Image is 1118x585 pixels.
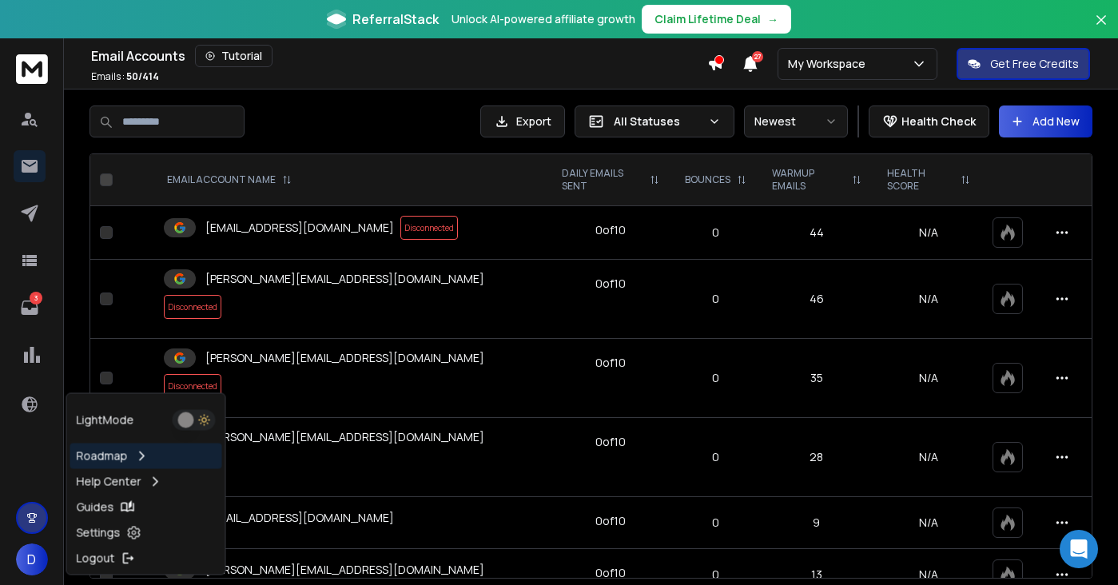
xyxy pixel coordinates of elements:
[884,449,973,465] p: N/A
[767,11,778,27] span: →
[1060,530,1098,568] div: Open Intercom Messenger
[77,448,128,464] p: Roadmap
[752,51,763,62] span: 27
[642,5,791,34] button: Claim Lifetime Deal→
[91,45,707,67] div: Email Accounts
[164,374,221,398] span: Disconnected
[1091,10,1112,48] button: Close banner
[884,225,973,241] p: N/A
[682,515,750,531] p: 0
[595,355,626,371] div: 0 of 10
[759,260,873,339] td: 46
[990,56,1079,72] p: Get Free Credits
[77,474,141,490] p: Help Center
[682,449,750,465] p: 0
[759,206,873,260] td: 44
[70,444,222,469] a: Roadmap
[205,271,484,287] p: [PERSON_NAME][EMAIL_ADDRESS][DOMAIN_NAME]
[595,513,626,529] div: 0 of 10
[400,216,458,240] span: Disconnected
[682,291,750,307] p: 0
[884,567,973,583] p: N/A
[77,412,134,428] p: Light Mode
[884,370,973,386] p: N/A
[480,105,565,137] button: Export
[744,105,848,137] button: Newest
[999,105,1092,137] button: Add New
[167,173,292,186] div: EMAIL ACCOUNT NAME
[614,113,702,129] p: All Statuses
[884,515,973,531] p: N/A
[759,497,873,549] td: 9
[352,10,439,29] span: ReferralStack
[595,434,626,450] div: 0 of 10
[682,225,750,241] p: 0
[452,11,635,27] p: Unlock AI-powered affiliate growth
[682,567,750,583] p: 0
[77,551,115,567] p: Logout
[126,70,159,83] span: 50 / 414
[16,543,48,575] button: D
[595,276,626,292] div: 0 of 10
[685,173,730,186] p: BOUNCES
[901,113,976,129] p: Health Check
[30,292,42,304] p: 3
[205,562,484,578] p: [PERSON_NAME][EMAIL_ADDRESS][DOMAIN_NAME]
[14,292,46,324] a: 3
[70,469,222,495] a: Help Center
[884,291,973,307] p: N/A
[595,565,626,581] div: 0 of 10
[682,370,750,386] p: 0
[91,70,159,83] p: Emails :
[70,495,222,520] a: Guides
[195,45,273,67] button: Tutorial
[205,429,484,445] p: [PERSON_NAME][EMAIL_ADDRESS][DOMAIN_NAME]
[788,56,872,72] p: My Workspace
[164,295,221,319] span: Disconnected
[205,220,394,236] p: [EMAIL_ADDRESS][DOMAIN_NAME]
[70,520,222,546] a: Settings
[759,339,873,418] td: 35
[759,418,873,497] td: 28
[77,499,114,515] p: Guides
[772,167,845,193] p: WARMUP EMAILS
[205,350,484,366] p: [PERSON_NAME][EMAIL_ADDRESS][DOMAIN_NAME]
[595,222,626,238] div: 0 of 10
[562,167,643,193] p: DAILY EMAILS SENT
[887,167,954,193] p: HEALTH SCORE
[957,48,1090,80] button: Get Free Credits
[77,525,121,541] p: Settings
[869,105,989,137] button: Health Check
[205,510,394,526] p: [EMAIL_ADDRESS][DOMAIN_NAME]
